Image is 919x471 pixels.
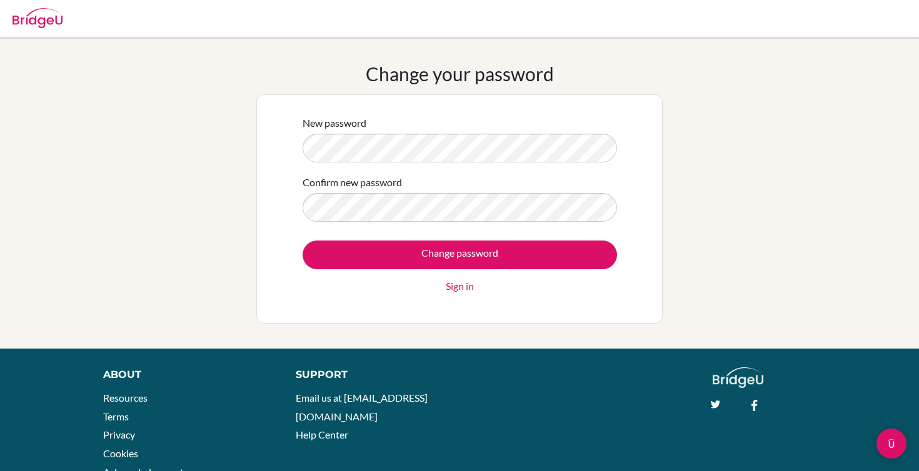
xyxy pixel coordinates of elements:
img: logo_white@2x-f4f0deed5e89b7ecb1c2cc34c3e3d731f90f0f143d5ea2071677605dd97b5244.png [713,367,763,388]
a: Sign in [446,279,474,294]
img: Bridge-U [13,8,63,28]
a: Email us at [EMAIL_ADDRESS][DOMAIN_NAME] [296,392,428,422]
a: Help Center [296,429,348,440]
h1: Change your password [366,62,554,85]
div: About [103,367,268,382]
div: Support [296,367,447,382]
div: Open Intercom Messenger [876,429,906,459]
a: Cookies [103,447,138,459]
a: Terms [103,410,129,422]
label: Confirm new password [303,175,402,190]
a: Resources [103,392,148,404]
a: Privacy [103,429,135,440]
label: New password [303,116,366,131]
input: Change password [303,240,617,269]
